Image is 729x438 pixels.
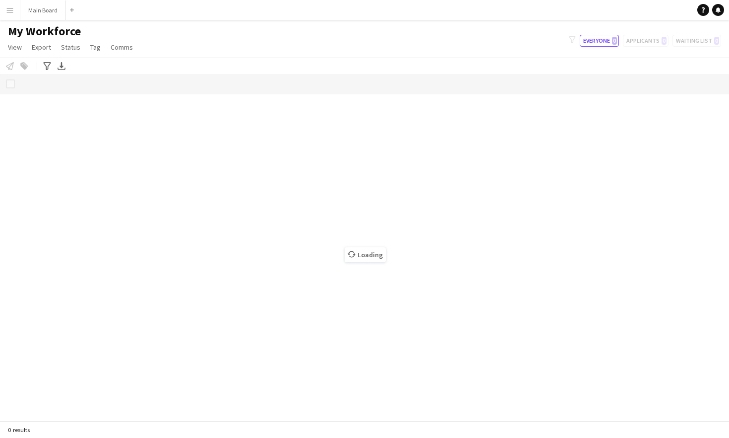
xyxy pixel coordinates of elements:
app-action-btn: Advanced filters [41,60,53,72]
a: Comms [107,41,137,54]
span: Export [32,43,51,52]
span: Comms [111,43,133,52]
span: 0 [612,37,617,45]
button: Main Board [20,0,66,20]
span: View [8,43,22,52]
a: Export [28,41,55,54]
span: Status [61,43,80,52]
a: Tag [86,41,105,54]
span: My Workforce [8,24,81,39]
span: Loading [345,247,386,262]
button: Everyone0 [580,35,619,47]
a: View [4,41,26,54]
a: Status [57,41,84,54]
app-action-btn: Export XLSX [56,60,67,72]
span: Tag [90,43,101,52]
